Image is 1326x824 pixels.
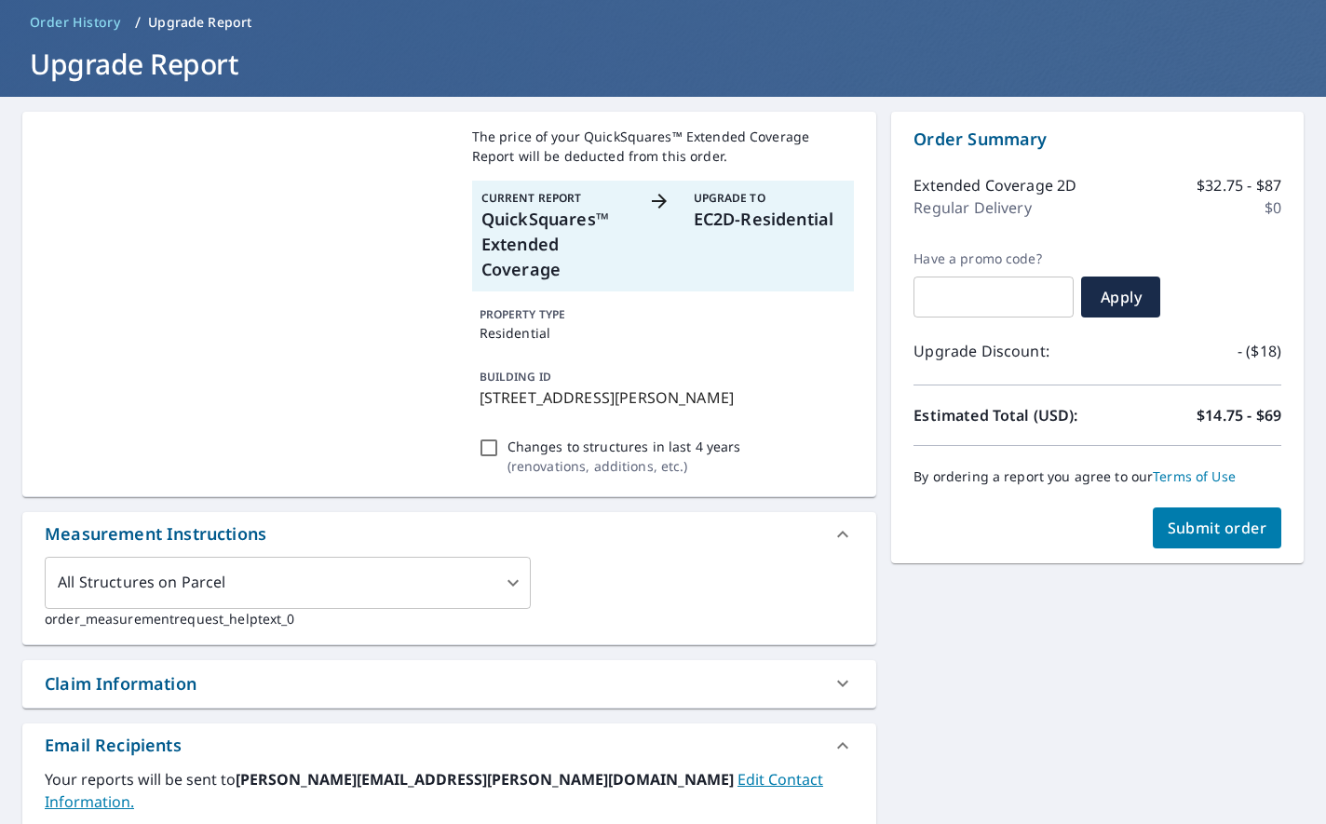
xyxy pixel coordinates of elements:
a: Terms of Use [1153,467,1236,485]
p: BUILDING ID [480,369,551,385]
nav: breadcrumb [22,7,1304,37]
p: $32.75 - $87 [1197,174,1281,196]
p: Upgrade To [694,190,846,207]
p: ( renovations, additions, etc. ) [507,456,741,476]
p: Changes to structures in last 4 years [507,437,741,456]
p: Current Report [481,190,633,207]
p: Regular Delivery [913,196,1031,219]
p: Upgrade Discount: [913,340,1097,362]
p: $0 [1265,196,1281,219]
div: Claim Information [45,671,196,696]
div: Claim Information [22,660,876,708]
div: Measurement Instructions [22,512,876,557]
b: [PERSON_NAME][EMAIL_ADDRESS][PERSON_NAME][DOMAIN_NAME] [236,769,737,790]
div: Email Recipients [45,733,182,758]
div: All Structures on Parcel [45,557,531,609]
p: $14.75 - $69 [1197,404,1281,426]
p: Order Summary [913,127,1281,152]
p: - ($18) [1238,340,1281,362]
a: Order History [22,7,128,37]
p: Estimated Total (USD): [913,404,1097,426]
p: Extended Coverage 2D [913,174,1076,196]
p: PROPERTY TYPE [480,306,847,323]
li: / [135,11,141,34]
p: EC2D-Residential [694,207,846,232]
label: Your reports will be sent to [45,768,854,813]
p: QuickSquares™ Extended Coverage [481,207,633,282]
span: Order History [30,13,120,32]
p: [STREET_ADDRESS][PERSON_NAME] [480,386,847,409]
span: Submit order [1168,518,1267,538]
p: The price of your QuickSquares™ Extended Coverage Report will be deducted from this order. [472,127,855,166]
a: EditContactInfo [45,769,823,812]
label: Have a promo code? [913,250,1074,267]
div: Email Recipients [22,723,876,768]
p: By ordering a report you agree to our [913,468,1281,485]
h1: Upgrade Report [22,45,1304,83]
p: Upgrade Report [148,13,251,32]
button: Submit order [1153,507,1282,548]
p: Residential [480,323,847,343]
button: Apply [1081,277,1160,317]
div: Measurement Instructions [45,521,266,547]
p: order_measurementrequest_helptext_0 [45,609,854,628]
span: Apply [1096,287,1145,307]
